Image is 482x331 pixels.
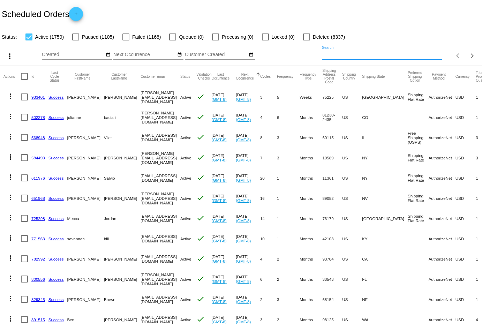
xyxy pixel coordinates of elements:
[300,188,322,208] mat-cell: Months
[212,148,236,168] mat-cell: [DATE]
[236,87,260,107] mat-cell: [DATE]
[141,309,180,330] mat-cell: [EMAIL_ADDRESS][DOMAIN_NAME]
[260,87,277,107] mat-cell: 3
[322,309,342,330] mat-cell: 98125
[180,115,191,120] span: Active
[177,52,182,58] mat-icon: date_range
[236,188,260,208] mat-cell: [DATE]
[236,218,251,223] a: (GMT-8)
[455,208,476,228] mat-cell: USD
[342,188,362,208] mat-cell: US
[180,176,191,180] span: Active
[141,208,180,228] mat-cell: [EMAIL_ADDRESS][DOMAIN_NAME]
[212,158,227,162] a: (GMT-8)
[322,228,342,249] mat-cell: 42103
[141,249,180,269] mat-cell: [EMAIL_ADDRESS][DOMAIN_NAME]
[277,148,300,168] mat-cell: 3
[180,297,191,302] span: Active
[35,33,64,41] span: Active (1759)
[300,73,316,80] button: Change sorting for FrequencyType
[104,269,141,289] mat-cell: [PERSON_NAME]
[429,127,455,148] mat-cell: AuthorizeNet
[236,168,260,188] mat-cell: [DATE]
[300,208,322,228] mat-cell: Months
[212,289,236,309] mat-cell: [DATE]
[455,269,476,289] mat-cell: USD
[362,249,408,269] mat-cell: CA
[362,289,408,309] mat-cell: NE
[67,188,104,208] mat-cell: [PERSON_NAME]
[180,156,191,160] span: Active
[342,107,362,127] mat-cell: US
[300,107,322,127] mat-cell: Months
[342,168,362,188] mat-cell: US
[222,33,253,41] span: Processing (0)
[212,97,227,101] a: (GMT-8)
[260,309,277,330] mat-cell: 3
[31,176,45,180] a: 611976
[6,213,15,222] mat-icon: more_vert
[362,74,385,78] button: Change sorting for ShippingState
[31,257,45,261] a: 782992
[141,228,180,249] mat-cell: [EMAIL_ADDRESS][DOMAIN_NAME]
[6,92,15,100] mat-icon: more_vert
[408,168,429,188] mat-cell: Shipping Flat Rate
[67,289,104,309] mat-cell: [PERSON_NAME]
[362,228,408,249] mat-cell: KY
[322,269,342,289] mat-cell: 33543
[300,309,322,330] mat-cell: Months
[236,228,260,249] mat-cell: [DATE]
[342,208,362,228] mat-cell: US
[429,168,455,188] mat-cell: AuthorizeNet
[429,289,455,309] mat-cell: AuthorizeNet
[260,289,277,309] mat-cell: 2
[342,309,362,330] mat-cell: US
[277,127,300,148] mat-cell: 3
[196,194,205,202] mat-icon: check
[48,196,64,201] a: Success
[48,115,64,120] a: Success
[196,153,205,161] mat-icon: check
[408,87,429,107] mat-cell: Shipping Flat Rate
[429,148,455,168] mat-cell: AuthorizeNet
[196,234,205,242] mat-icon: check
[429,249,455,269] mat-cell: AuthorizeNet
[277,249,300,269] mat-cell: 2
[212,279,227,284] a: (GMT-8)
[48,135,64,140] a: Success
[236,198,251,203] a: (GMT-8)
[104,127,141,148] mat-cell: Vilet
[260,249,277,269] mat-cell: 4
[212,208,236,228] mat-cell: [DATE]
[277,228,300,249] mat-cell: 1
[322,127,342,148] mat-cell: 60115
[322,249,342,269] mat-cell: 93704
[429,269,455,289] mat-cell: AuthorizeNet
[236,269,260,289] mat-cell: [DATE]
[429,309,455,330] mat-cell: AuthorizeNet
[277,168,300,188] mat-cell: 1
[104,107,141,127] mat-cell: bacialli
[180,257,191,261] span: Active
[236,259,251,263] a: (GMT-8)
[132,33,161,41] span: Failed (1168)
[141,269,180,289] mat-cell: [PERSON_NAME][EMAIL_ADDRESS][DOMAIN_NAME]
[408,208,429,228] mat-cell: Shipping Flat Rate
[300,148,322,168] mat-cell: Months
[104,249,141,269] mat-cell: [PERSON_NAME]
[82,33,114,41] span: Paused (1105)
[67,127,104,148] mat-cell: [PERSON_NAME]
[342,289,362,309] mat-cell: US
[31,297,45,302] a: 829345
[342,87,362,107] mat-cell: US
[67,208,104,228] mat-cell: Mecca
[236,319,251,324] a: (GMT-8)
[48,317,64,322] a: Success
[180,196,191,201] span: Active
[6,193,15,202] mat-icon: more_vert
[322,188,342,208] mat-cell: 89052
[196,315,205,323] mat-icon: check
[300,168,322,188] mat-cell: Months
[31,216,45,221] a: 725298
[48,277,64,281] a: Success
